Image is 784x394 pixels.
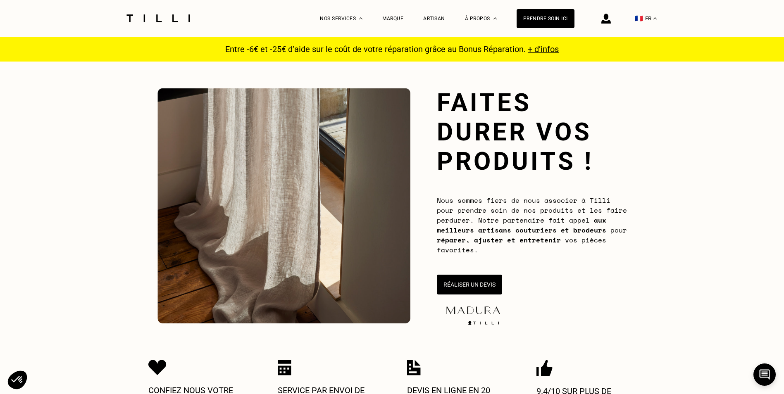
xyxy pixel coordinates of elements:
img: Menu déroulant à propos [493,17,497,19]
img: logo Tilli [465,321,502,325]
p: Entre -6€ et -25€ d’aide sur le coût de votre réparation grâce au Bonus Réparation. [220,44,564,54]
b: réparer, ajuster et entretenir [437,235,561,245]
a: Artisan [423,16,445,21]
h1: Faites durer vos produits ! [437,88,627,176]
img: icône connexion [601,14,611,24]
a: + d’infos [528,44,559,54]
img: Icon [278,360,291,375]
img: Icon [536,360,553,376]
a: Marque [382,16,403,21]
img: Logo du service de couturière Tilli [124,14,193,22]
img: Icon [148,360,167,375]
b: aux meilleurs artisans couturiers et brodeurs [437,215,606,235]
img: Icon [407,360,421,375]
span: Nous sommes fiers de nous associer à Tilli pour prendre soin de nos produits et les faire perdure... [437,195,627,255]
img: maduraLogo-5877f563076e9857a9763643b83271db.png [444,305,502,316]
span: 🇫🇷 [635,14,643,22]
button: Réaliser un devis [437,275,502,294]
img: Menu déroulant [359,17,362,19]
img: menu déroulant [653,17,657,19]
a: Prendre soin ici [517,9,574,28]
